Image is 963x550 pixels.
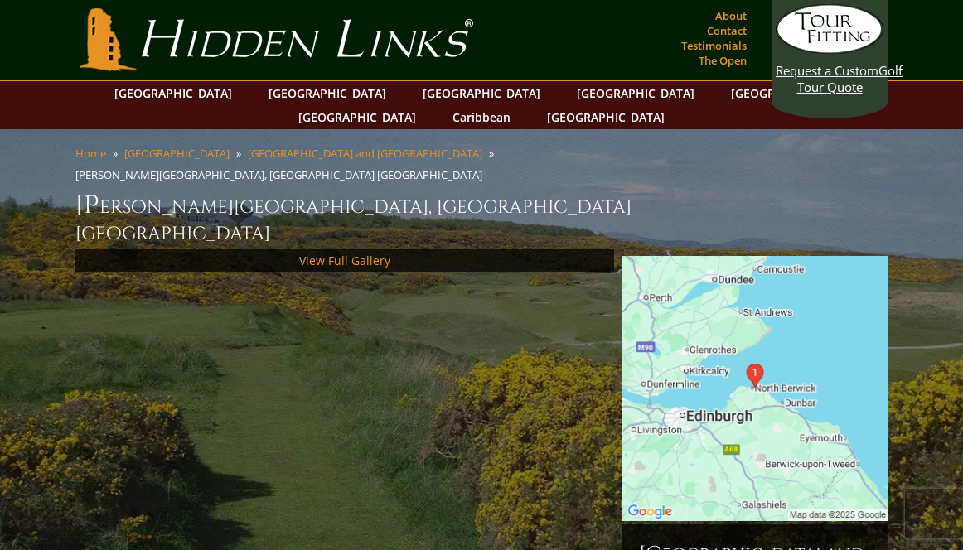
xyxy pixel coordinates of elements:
[677,34,751,57] a: Testimonials
[75,189,888,246] h1: [PERSON_NAME][GEOGRAPHIC_DATA], [GEOGRAPHIC_DATA] [GEOGRAPHIC_DATA]
[711,4,751,27] a: About
[106,81,240,105] a: [GEOGRAPHIC_DATA]
[75,146,106,161] a: Home
[414,81,549,105] a: [GEOGRAPHIC_DATA]
[622,256,888,521] img: Google Map of Glen Golf Club, Tantallon Terrace, North Berwick, United Kingdom
[290,105,424,129] a: [GEOGRAPHIC_DATA]
[260,81,394,105] a: [GEOGRAPHIC_DATA]
[703,19,751,42] a: Contact
[124,146,230,161] a: [GEOGRAPHIC_DATA]
[694,49,751,72] a: The Open
[723,81,857,105] a: [GEOGRAPHIC_DATA]
[776,4,883,95] a: Request a CustomGolf Tour Quote
[444,105,519,129] a: Caribbean
[75,167,489,182] li: [PERSON_NAME][GEOGRAPHIC_DATA], [GEOGRAPHIC_DATA] [GEOGRAPHIC_DATA]
[248,146,482,161] a: [GEOGRAPHIC_DATA] and [GEOGRAPHIC_DATA]
[539,105,673,129] a: [GEOGRAPHIC_DATA]
[569,81,703,105] a: [GEOGRAPHIC_DATA]
[299,253,390,268] a: View Full Gallery
[776,62,878,79] span: Request a Custom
